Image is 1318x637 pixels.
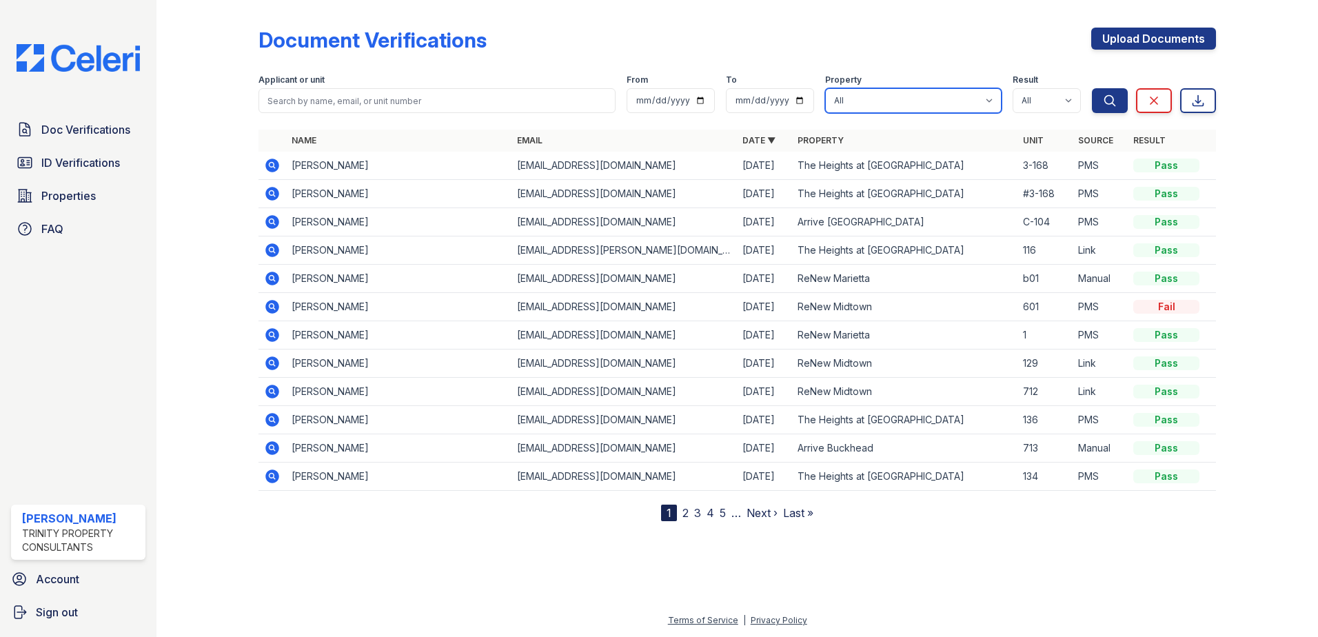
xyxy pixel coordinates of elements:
[286,208,511,236] td: [PERSON_NAME]
[682,506,689,520] a: 2
[286,265,511,293] td: [PERSON_NAME]
[792,152,1017,180] td: The Heights at [GEOGRAPHIC_DATA]
[511,236,737,265] td: [EMAIL_ADDRESS][PERSON_NAME][DOMAIN_NAME]
[1017,350,1073,378] td: 129
[258,28,487,52] div: Document Verifications
[1017,434,1073,463] td: 713
[737,265,792,293] td: [DATE]
[1017,321,1073,350] td: 1
[792,321,1017,350] td: ReNew Marietta
[1133,356,1199,370] div: Pass
[286,293,511,321] td: [PERSON_NAME]
[1017,152,1073,180] td: 3-168
[1073,406,1128,434] td: PMS
[1073,350,1128,378] td: Link
[36,571,79,587] span: Account
[511,321,737,350] td: [EMAIL_ADDRESS][DOMAIN_NAME]
[792,406,1017,434] td: The Heights at [GEOGRAPHIC_DATA]
[751,615,807,625] a: Privacy Policy
[6,44,151,72] img: CE_Logo_Blue-a8612792a0a2168367f1c8372b55b34899dd931a85d93a1a3d3e32e68fde9ad4.png
[720,506,726,520] a: 5
[41,188,96,204] span: Properties
[286,350,511,378] td: [PERSON_NAME]
[1017,406,1073,434] td: 136
[1073,180,1128,208] td: PMS
[792,350,1017,378] td: ReNew Midtown
[825,74,862,85] label: Property
[668,615,738,625] a: Terms of Service
[1133,159,1199,172] div: Pass
[737,152,792,180] td: [DATE]
[737,180,792,208] td: [DATE]
[783,506,813,520] a: Last »
[737,208,792,236] td: [DATE]
[1073,265,1128,293] td: Manual
[292,135,316,145] a: Name
[511,350,737,378] td: [EMAIL_ADDRESS][DOMAIN_NAME]
[1073,208,1128,236] td: PMS
[792,180,1017,208] td: The Heights at [GEOGRAPHIC_DATA]
[1073,293,1128,321] td: PMS
[511,265,737,293] td: [EMAIL_ADDRESS][DOMAIN_NAME]
[731,505,741,521] span: …
[1073,152,1128,180] td: PMS
[511,378,737,406] td: [EMAIL_ADDRESS][DOMAIN_NAME]
[286,152,511,180] td: [PERSON_NAME]
[517,135,543,145] a: Email
[792,208,1017,236] td: Arrive [GEOGRAPHIC_DATA]
[22,527,140,554] div: Trinity Property Consultants
[792,265,1017,293] td: ReNew Marietta
[1133,469,1199,483] div: Pass
[511,208,737,236] td: [EMAIL_ADDRESS][DOMAIN_NAME]
[1133,413,1199,427] div: Pass
[511,463,737,491] td: [EMAIL_ADDRESS][DOMAIN_NAME]
[1017,180,1073,208] td: #3-168
[1133,187,1199,201] div: Pass
[41,154,120,171] span: ID Verifications
[41,221,63,237] span: FAQ
[1073,378,1128,406] td: Link
[661,505,677,521] div: 1
[286,378,511,406] td: [PERSON_NAME]
[1133,215,1199,229] div: Pass
[11,215,145,243] a: FAQ
[286,463,511,491] td: [PERSON_NAME]
[737,463,792,491] td: [DATE]
[1133,441,1199,455] div: Pass
[1133,300,1199,314] div: Fail
[707,506,714,520] a: 4
[511,434,737,463] td: [EMAIL_ADDRESS][DOMAIN_NAME]
[792,434,1017,463] td: Arrive Buckhead
[743,615,746,625] div: |
[1017,208,1073,236] td: C-104
[511,152,737,180] td: [EMAIL_ADDRESS][DOMAIN_NAME]
[511,293,737,321] td: [EMAIL_ADDRESS][DOMAIN_NAME]
[1133,272,1199,285] div: Pass
[22,510,140,527] div: [PERSON_NAME]
[1017,293,1073,321] td: 601
[792,293,1017,321] td: ReNew Midtown
[1073,463,1128,491] td: PMS
[1023,135,1044,145] a: Unit
[286,180,511,208] td: [PERSON_NAME]
[742,135,775,145] a: Date ▼
[792,378,1017,406] td: ReNew Midtown
[11,182,145,210] a: Properties
[1073,434,1128,463] td: Manual
[6,598,151,626] a: Sign out
[1073,321,1128,350] td: PMS
[258,88,616,113] input: Search by name, email, or unit number
[286,406,511,434] td: [PERSON_NAME]
[1073,236,1128,265] td: Link
[286,321,511,350] td: [PERSON_NAME]
[1133,328,1199,342] div: Pass
[798,135,844,145] a: Property
[726,74,737,85] label: To
[737,293,792,321] td: [DATE]
[511,180,737,208] td: [EMAIL_ADDRESS][DOMAIN_NAME]
[747,506,778,520] a: Next ›
[737,378,792,406] td: [DATE]
[36,604,78,620] span: Sign out
[1017,378,1073,406] td: 712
